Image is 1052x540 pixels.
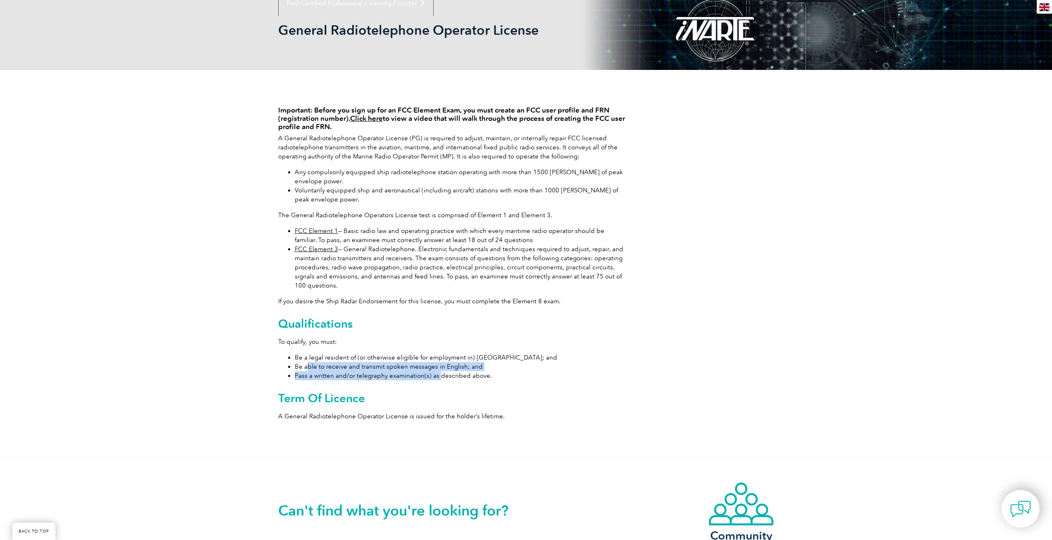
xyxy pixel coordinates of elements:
p: The General Radiotelephone Operators License test is comprised of Element 1 and Element 3. [278,211,625,220]
p: To qualify, you must: [278,337,625,346]
li: Voluntarily equipped ship and aeronautical (including aircraft) stations with more than 1000 [PER... [295,186,625,204]
li: Any compulsorily equipped ship radiotelephone station operating with more than 1500 [PERSON_NAME]... [295,168,625,186]
img: contact-chat.png [1010,499,1031,519]
li: — Basic radio law and operating practice with which every maritime radio operator should be famil... [295,226,625,245]
a: Click here [350,114,383,122]
p: If you desire the Ship Radar Endorsement for this license, you must complete the Element 8 exam. [278,297,625,306]
li: Be a legal resident of (or otherwise eligible for employment in) [GEOGRAPHIC_DATA]; and [295,353,625,362]
a: FCC Element 3 [295,245,338,253]
li: Be able to receive and transmit spoken messages in English; and [295,362,625,371]
img: icon-community.webp [708,482,774,526]
img: en [1039,3,1050,11]
p: A General Radiotelephone Operator License is issued for the holder’s lifetime. [278,412,625,421]
h2: Can't find what you're looking for? [278,504,526,517]
p: A General Radiotelephone Operator License (PG) is required to adjust, maintain, or internally rep... [278,134,625,161]
a: BACK TO TOP [12,523,55,540]
h2: Qualifications [278,317,625,330]
h4: Important: Before you sign up for an FCC Element Exam, you must create an FCC user profile and FR... [278,106,625,131]
li: — General Radiotelephone. Electronic fundamentals and techniques required to adjust, repair, and ... [295,245,625,290]
a: FCC Element 1 [295,227,338,235]
h2: Term Of Licence [278,391,625,405]
li: Pass a written and/or telegraphy examination(s) as described above. [295,371,625,380]
h2: General Radiotelephone Operator License [278,24,625,37]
